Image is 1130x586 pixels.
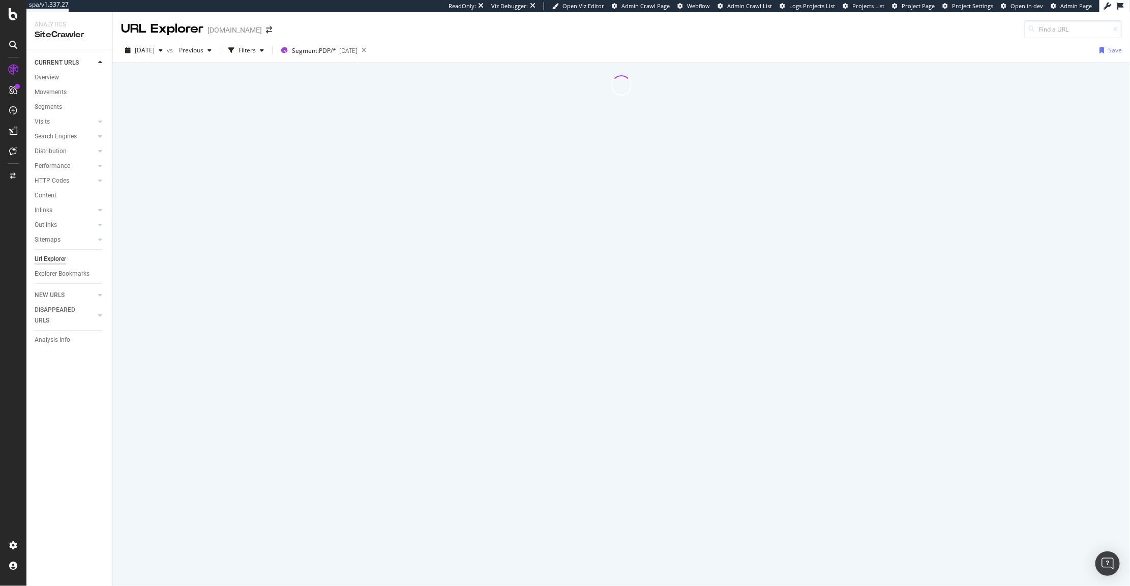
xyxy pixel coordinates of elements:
[35,235,61,245] div: Sitemaps
[35,254,105,265] a: Url Explorer
[292,46,336,55] span: Segment: PDP/*
[35,254,66,265] div: Url Explorer
[35,57,95,68] a: CURRENT URLS
[35,131,77,142] div: Search Engines
[35,269,105,279] a: Explorer Bookmarks
[35,190,105,201] a: Content
[1024,20,1122,38] input: Find a URL
[780,2,835,10] a: Logs Projects List
[892,2,935,10] a: Project Page
[224,42,268,58] button: Filters
[35,116,95,127] a: Visits
[35,20,104,29] div: Analytics
[942,2,993,10] a: Project Settings
[35,269,90,279] div: Explorer Bookmarks
[1095,42,1122,58] button: Save
[35,175,69,186] div: HTTP Codes
[1108,46,1122,54] div: Save
[621,2,670,10] span: Admin Crawl Page
[35,335,70,345] div: Analysis Info
[175,46,203,54] span: Previous
[1001,2,1043,10] a: Open in dev
[121,20,203,38] div: URL Explorer
[1060,2,1092,10] span: Admin Page
[449,2,476,10] div: ReadOnly:
[952,2,993,10] span: Project Settings
[239,46,256,54] div: Filters
[727,2,772,10] span: Admin Crawl List
[35,87,67,98] div: Movements
[35,205,52,216] div: Inlinks
[35,305,95,326] a: DISAPPEARED URLS
[167,46,175,54] span: vs
[121,42,167,58] button: [DATE]
[35,190,56,201] div: Content
[789,2,835,10] span: Logs Projects List
[35,161,95,171] a: Performance
[687,2,710,10] span: Webflow
[552,2,604,10] a: Open Viz Editor
[339,46,358,55] div: [DATE]
[35,335,105,345] a: Analysis Info
[35,87,105,98] a: Movements
[35,29,104,41] div: SiteCrawler
[35,72,59,83] div: Overview
[35,102,105,112] a: Segments
[35,116,50,127] div: Visits
[843,2,884,10] a: Projects List
[207,25,262,35] div: [DOMAIN_NAME]
[135,46,155,54] span: 2025 Sep. 16th
[35,220,57,230] div: Outlinks
[35,235,95,245] a: Sitemaps
[35,175,95,186] a: HTTP Codes
[1051,2,1092,10] a: Admin Page
[612,2,670,10] a: Admin Crawl Page
[491,2,528,10] div: Viz Debugger:
[35,146,67,157] div: Distribution
[902,2,935,10] span: Project Page
[35,57,79,68] div: CURRENT URLS
[35,220,95,230] a: Outlinks
[35,290,65,301] div: NEW URLS
[35,102,62,112] div: Segments
[35,131,95,142] a: Search Engines
[277,42,358,58] button: Segment:PDP/*[DATE]
[35,205,95,216] a: Inlinks
[175,42,216,58] button: Previous
[35,305,86,326] div: DISAPPEARED URLS
[677,2,710,10] a: Webflow
[35,290,95,301] a: NEW URLS
[852,2,884,10] span: Projects List
[562,2,604,10] span: Open Viz Editor
[718,2,772,10] a: Admin Crawl List
[35,72,105,83] a: Overview
[35,161,70,171] div: Performance
[35,146,95,157] a: Distribution
[1010,2,1043,10] span: Open in dev
[1095,551,1120,576] div: Open Intercom Messenger
[266,26,272,34] div: arrow-right-arrow-left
